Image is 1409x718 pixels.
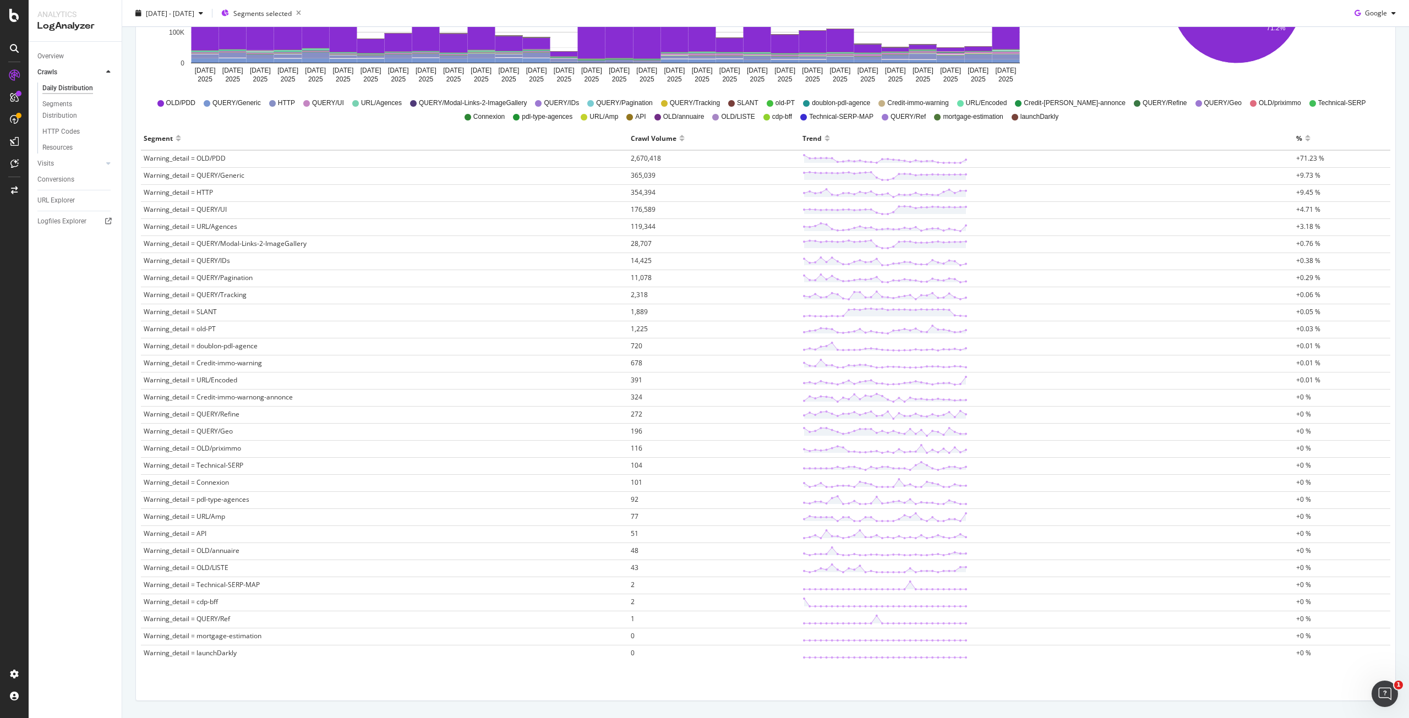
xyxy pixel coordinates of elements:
[667,75,682,83] text: 2025
[692,67,713,74] text: [DATE]
[281,75,296,83] text: 2025
[631,375,642,385] span: 391
[631,461,642,470] span: 104
[363,75,378,83] text: 2025
[144,188,213,197] span: Warning_detail = HTTP
[361,67,381,74] text: [DATE]
[1296,188,1320,197] span: +9.45 %
[966,98,1007,108] span: URL/Encoded
[776,98,795,108] span: old-PT
[809,112,873,122] span: Technical-SERP-MAP
[1296,341,1320,350] span: +0.01 %
[1266,25,1285,32] text: 71.2%
[631,324,648,333] span: 1,225
[144,648,237,657] span: Warning_detail = launchDarkly
[631,307,648,316] span: 1,889
[885,67,906,74] text: [DATE]
[635,112,646,122] span: API
[37,158,54,169] div: Visits
[1296,239,1320,248] span: +0.76 %
[144,529,206,538] span: Warning_detail = API
[968,67,989,74] text: [DATE]
[42,142,114,154] a: Resources
[37,216,86,227] div: Logfiles Explorer
[195,67,216,74] text: [DATE]
[631,129,676,147] div: Crawl Volume
[312,98,344,108] span: QUERY/UI
[1296,154,1324,163] span: +71.23 %
[144,358,262,368] span: Warning_detail = Credit-immo-warning
[144,154,226,163] span: Warning_detail = OLD/PDD
[722,75,737,83] text: 2025
[812,98,870,108] span: doublon-pdl-agence
[943,75,958,83] text: 2025
[42,126,80,138] div: HTTP Codes
[1350,4,1400,22] button: Google
[144,546,239,555] span: Warning_detail = OLD/annuaire
[1296,222,1320,231] span: +3.18 %
[887,98,948,108] span: Credit-immo-warning
[554,67,575,74] text: [DATE]
[253,75,268,83] text: 2025
[943,112,1003,122] span: mortgage-estimation
[37,9,113,20] div: Analytics
[1296,426,1311,436] span: +0 %
[471,67,491,74] text: [DATE]
[860,75,875,83] text: 2025
[1296,205,1320,214] span: +4.71 %
[1020,112,1058,122] span: launchDarkly
[631,273,652,282] span: 11,078
[631,648,635,657] span: 0
[1296,478,1311,487] span: +0 %
[640,75,654,83] text: 2025
[750,75,765,83] text: 2025
[391,75,406,83] text: 2025
[144,307,217,316] span: Warning_detail = SLANT
[631,512,638,521] span: 77
[37,67,57,78] div: Crawls
[631,443,642,453] span: 116
[998,75,1013,83] text: 2025
[774,67,795,74] text: [DATE]
[833,75,848,83] text: 2025
[144,580,260,589] span: Warning_detail = Technical-SERP-MAP
[631,614,635,623] span: 1
[388,67,409,74] text: [DATE]
[1296,461,1311,470] span: +0 %
[858,67,878,74] text: [DATE]
[631,188,656,197] span: 354,394
[913,67,933,74] text: [DATE]
[222,67,243,74] text: [DATE]
[1296,546,1311,555] span: +0 %
[1296,614,1311,623] span: +0 %
[144,614,230,623] span: Warning_detail = QUERY/Ref
[37,195,75,206] div: URL Explorer
[419,98,527,108] span: QUERY/Modal-Links-2-ImageGallery
[721,112,755,122] span: OLD/LISTE
[144,324,216,333] span: Warning_detail = old-PT
[719,67,740,74] text: [DATE]
[212,98,261,108] span: QUERY/Generic
[198,75,212,83] text: 2025
[772,112,792,122] span: cdp-bff
[144,631,261,640] span: Warning_detail = mortgage-estimation
[473,112,505,122] span: Connexion
[631,409,642,419] span: 272
[631,341,642,350] span: 720
[181,59,184,67] text: 0
[1296,409,1311,419] span: +0 %
[544,98,579,108] span: QUERY/IDs
[971,75,986,83] text: 2025
[146,8,194,18] span: [DATE] - [DATE]
[1296,495,1311,504] span: +0 %
[1372,681,1398,707] iframe: Intercom live chat
[144,205,227,214] span: Warning_detail = QUERY/UI
[631,392,642,402] span: 324
[144,426,233,436] span: Warning_detail = QUERY/Geo
[336,75,351,83] text: 2025
[1296,256,1320,265] span: +0.38 %
[499,67,520,74] text: [DATE]
[1318,98,1366,108] span: Technical-SERP
[37,216,114,227] a: Logfiles Explorer
[144,392,293,402] span: Warning_detail = Credit-immo-warnong-annonce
